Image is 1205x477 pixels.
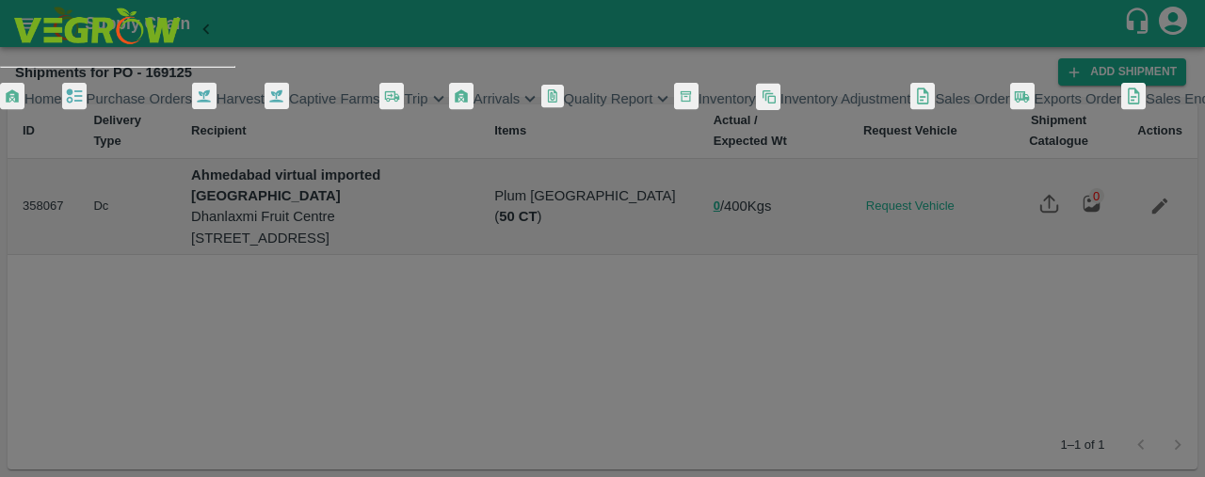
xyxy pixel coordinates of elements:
[192,82,265,116] a: harvestHarvest
[404,91,427,106] span: Trip
[541,85,564,108] img: qualityReport
[910,83,935,110] img: sales
[289,91,380,106] span: Captive Farms
[217,91,265,106] span: Harvest
[780,91,911,106] span: Inventory Adjustment
[474,91,520,106] span: Arrivals
[674,83,756,116] a: whInventoryInventory
[449,83,541,116] div: whArrivalArrivals
[449,83,474,110] img: whArrival
[379,83,404,110] img: delivery
[1010,83,1035,110] img: shipments
[699,91,756,106] span: Inventory
[1010,83,1121,116] a: shipmentsExports Order
[756,83,780,110] img: inventory
[379,83,448,116] div: deliveryTrip
[935,91,1009,106] span: Sales Order
[62,83,87,110] img: reciept
[1035,91,1121,106] span: Exports Order
[265,82,289,110] img: harvest
[1121,83,1146,110] img: sales
[87,91,192,106] span: Purchase Orders
[910,83,1009,116] a: salesSales Order
[564,91,653,106] span: Quality Report
[756,83,911,116] a: inventoryInventory Adjustment
[265,82,380,116] a: harvestCaptive Farms
[62,83,192,116] a: recieptPurchase Orders
[192,82,217,110] img: harvest
[541,85,674,114] div: qualityReportQuality Report
[674,83,699,110] img: whInventory
[24,91,62,106] span: Home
